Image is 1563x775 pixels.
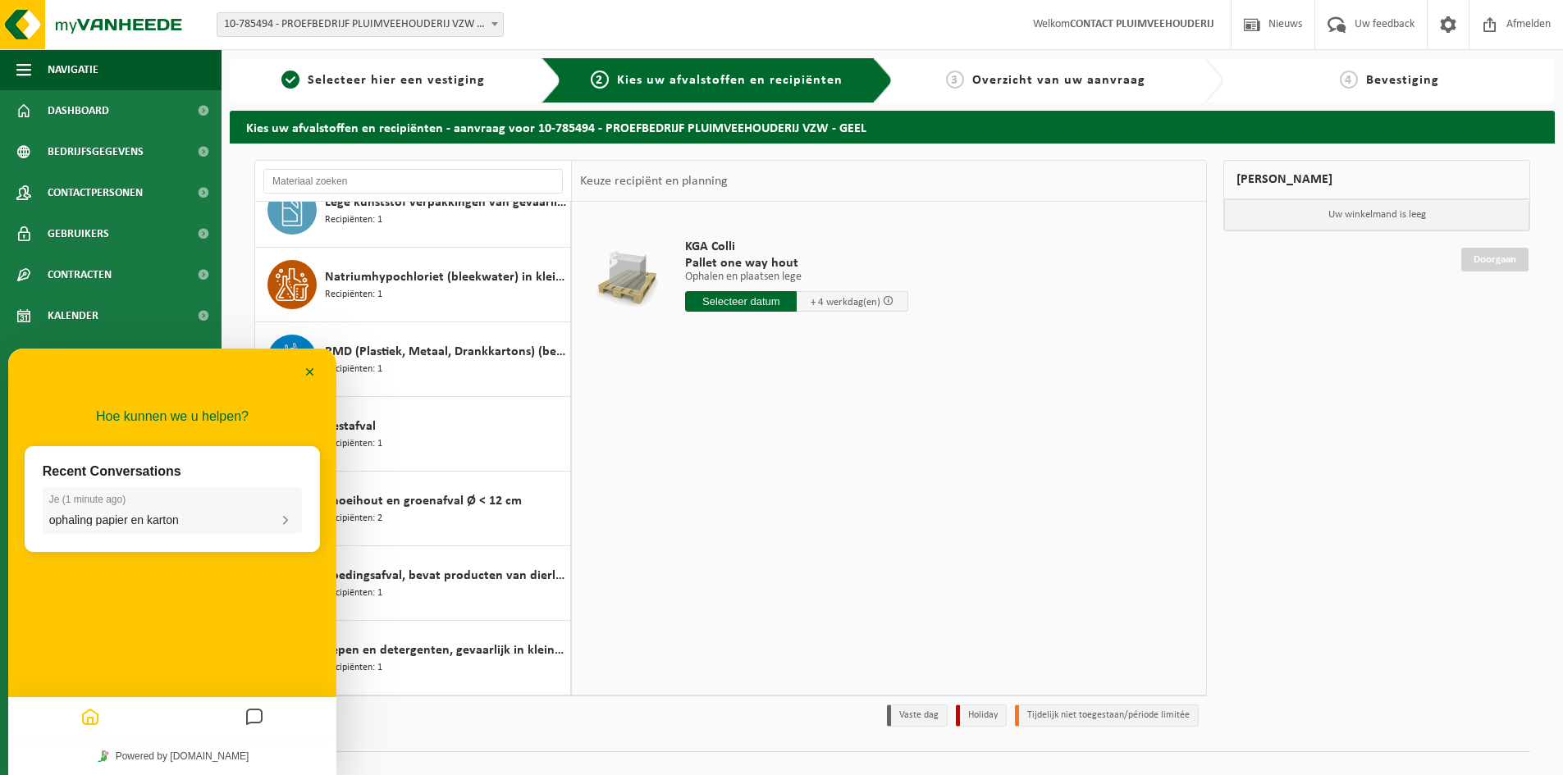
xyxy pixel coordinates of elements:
[255,472,571,546] button: Snoeihout en groenafval Ø < 12 cm Recipiënten: 2
[685,239,908,255] span: KGA Colli
[255,621,571,695] button: Zepen en detergenten, gevaarlijk in kleinverpakking Recipiënten: 1
[956,704,1007,727] li: Holiday
[8,349,336,775] iframe: chat widget
[1223,160,1530,199] div: [PERSON_NAME]
[48,131,144,172] span: Bedrijfsgegevens
[255,397,571,472] button: Restafval Recipiënten: 1
[263,169,563,194] input: Materiaal zoeken
[48,90,109,131] span: Dashboard
[217,13,503,36] span: 10-785494 - PROEFBEDRIJF PLUIMVEEHOUDERIJ VZW - GEEL
[325,660,382,676] span: Recipiënten: 1
[887,704,948,727] li: Vaste dag
[48,336,111,377] span: Rapportage
[685,291,797,312] input: Selecteer datum
[255,546,571,621] button: Voedingsafval, bevat producten van dierlijke oorsprong, onverpakt, categorie 3 Recipiënten: 1
[89,402,101,413] img: Tawky_16x16.svg
[1340,71,1358,89] span: 4
[281,71,299,89] span: 1
[48,254,112,295] span: Contracten
[325,436,382,452] span: Recipiënten: 1
[325,511,382,527] span: Recipiënten: 2
[48,172,143,213] span: Contactpersonen
[325,417,376,436] span: Restafval
[48,295,98,336] span: Kalender
[232,353,260,385] button: Messages
[255,173,571,248] button: Lege kunststof verpakkingen van gevaarlijke stoffen Recipiënten: 1
[685,271,908,283] p: Ophalen en plaatsen lege
[68,353,96,385] button: Home
[325,566,566,586] span: Voedingsafval, bevat producten van dierlijke oorsprong, onverpakt, categorie 3
[685,255,908,271] span: Pallet one way hout
[325,491,522,511] span: Snoeihout en groenafval Ø < 12 cm
[1070,18,1214,30] strong: CONTACT PLUIMVEEHOUDERIJ
[325,193,566,212] span: Lege kunststof verpakkingen van gevaarlijke stoffen
[217,12,504,37] span: 10-785494 - PROEFBEDRIJF PLUIMVEEHOUDERIJ VZW - GEEL
[308,74,485,87] span: Selecteer hier een vestiging
[325,586,382,601] span: Recipiënten: 1
[972,74,1145,87] span: Overzicht van uw aanvraag
[48,213,109,254] span: Gebruikers
[325,362,382,377] span: Recipiënten: 1
[946,71,964,89] span: 3
[617,74,843,87] span: Kies uw afvalstoffen en recipiënten
[230,111,1555,143] h2: Kies uw afvalstoffen en recipiënten - aanvraag voor 10-785494 - PROEFBEDRIJF PLUIMVEEHOUDERIJ VZW...
[572,161,736,202] div: Keuze recipiënt en planning
[238,71,528,90] a: 1Selecteer hier een vestiging
[1224,199,1529,230] p: Uw winkelmand is leeg
[325,641,566,660] span: Zepen en detergenten, gevaarlijk in kleinverpakking
[325,212,382,228] span: Recipiënten: 1
[1461,248,1529,271] a: Doorgaan
[325,342,566,362] span: PMD (Plastiek, Metaal, Drankkartons) (bedrijven)
[325,287,382,303] span: Recipiënten: 1
[325,267,566,287] span: Natriumhypochloriet (bleekwater) in kleinverpakking
[591,71,609,89] span: 2
[83,397,246,418] a: Powered by [DOMAIN_NAME]
[1366,74,1439,87] span: Bevestiging
[1015,704,1199,727] li: Tijdelijk niet toegestaan/période limitée
[255,322,571,397] button: PMD (Plastiek, Metaal, Drankkartons) (bedrijven) Recipiënten: 1
[811,297,880,308] span: + 4 werkdag(en)
[255,248,571,322] button: Natriumhypochloriet (bleekwater) in kleinverpakking Recipiënten: 1
[48,49,98,90] span: Navigatie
